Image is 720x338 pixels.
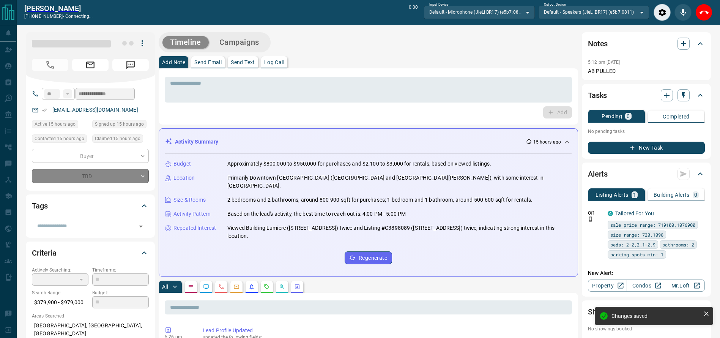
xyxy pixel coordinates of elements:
button: Campaigns [212,36,267,49]
p: Listing Alerts [596,192,629,197]
svg: Email Verified [42,107,47,113]
p: Viewed Building Lumiere ([STREET_ADDRESS]) twice and Listing #C3898089 ([STREET_ADDRESS]) twice, ... [227,224,572,240]
button: New Task [588,142,705,154]
p: Areas Searched: [32,313,149,319]
p: Add Note [162,60,185,65]
span: Email [72,59,109,71]
p: Budget [173,160,191,168]
p: Size & Rooms [173,196,206,204]
p: AB PULLED [588,67,705,75]
svg: Notes [188,284,194,290]
p: [PHONE_NUMBER] - [24,13,93,20]
h2: Showings [588,306,620,318]
p: No pending tasks [588,126,705,137]
svg: Listing Alerts [249,284,255,290]
label: Output Device [544,2,566,7]
svg: Emails [233,284,239,290]
p: Search Range: [32,289,88,296]
label: Input Device [429,2,449,7]
svg: Agent Actions [294,284,300,290]
a: [EMAIL_ADDRESS][DOMAIN_NAME] [52,107,138,113]
p: Building Alerts [654,192,690,197]
p: $379,900 - $979,000 [32,296,88,309]
svg: Push Notification Only [588,216,593,222]
div: Activity Summary15 hours ago [165,135,572,149]
p: Off [588,210,603,216]
div: Tags [32,197,149,215]
p: Repeated Interest [173,224,216,232]
div: Buyer [32,149,149,163]
p: All [162,284,168,289]
div: Default - Microphone (JieLi BR17) (e5b7:0811) [424,6,534,19]
p: Location [173,174,195,182]
p: Lead Profile Updated [203,327,569,335]
p: Timeframe: [92,267,149,273]
div: Sun Sep 14 2025 [32,120,88,131]
p: Primarily Downtown [GEOGRAPHIC_DATA] ([GEOGRAPHIC_DATA] and [GEOGRAPHIC_DATA][PERSON_NAME]), with... [227,174,572,190]
span: size range: 720,1098 [610,231,663,238]
div: TBD [32,169,149,183]
div: End Call [695,4,712,21]
div: Alerts [588,165,705,183]
div: Sun Sep 14 2025 [92,120,149,131]
div: Mute [674,4,692,21]
a: Property [588,280,627,292]
div: Tasks [588,86,705,104]
a: Condos [627,280,666,292]
p: 0 [627,114,630,119]
span: beds: 2-2,2.1-2.9 [610,241,655,248]
p: 0:00 [409,4,418,21]
span: connecting... [65,14,93,19]
div: Criteria [32,244,149,262]
div: Notes [588,35,705,53]
p: Based on the lead's activity, the best time to reach out is: 4:00 PM - 5:00 PM [227,210,406,218]
span: sale price range: 719100,1076900 [610,221,695,229]
p: Approximately $800,000 to $950,000 for purchases and $2,100 to $3,000 for rentals, based on viewe... [227,160,491,168]
div: condos.ca [608,211,613,216]
div: Changes saved [611,313,700,319]
h2: Tags [32,200,47,212]
span: Signed up 15 hours ago [95,120,144,128]
button: Regenerate [345,251,392,264]
h2: Notes [588,38,608,50]
button: Timeline [162,36,209,49]
span: parking spots min: 1 [610,251,663,258]
h2: Tasks [588,89,607,101]
div: Sun Sep 14 2025 [92,134,149,145]
button: Open [135,221,146,232]
p: Actively Searching: [32,267,88,273]
p: New Alert: [588,269,705,277]
p: Send Email [194,60,222,65]
svg: Opportunities [279,284,285,290]
span: Call [32,59,68,71]
p: 0 [694,192,697,197]
p: Completed [663,114,690,119]
p: Budget: [92,289,149,296]
div: Showings [588,303,705,321]
a: [PERSON_NAME] [24,4,93,13]
svg: Calls [218,284,224,290]
p: Activity Pattern [173,210,211,218]
p: No showings booked [588,325,705,332]
svg: Lead Browsing Activity [203,284,209,290]
p: Log Call [264,60,284,65]
a: Mr.Loft [666,280,705,292]
p: 15 hours ago [533,139,561,145]
div: Audio Settings [654,4,671,21]
p: 1 [633,192,636,197]
p: Pending [602,114,622,119]
p: Send Text [231,60,255,65]
a: Tailored For You [615,210,654,216]
h2: Alerts [588,168,608,180]
span: Active 15 hours ago [35,120,76,128]
p: Activity Summary [175,138,218,146]
span: Message [112,59,149,71]
div: Sun Sep 14 2025 [32,134,88,145]
span: Claimed 15 hours ago [95,135,140,142]
span: Contacted 15 hours ago [35,135,84,142]
span: bathrooms: 2 [662,241,694,248]
h2: Criteria [32,247,57,259]
p: 5:12 pm [DATE] [588,60,620,65]
svg: Requests [264,284,270,290]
